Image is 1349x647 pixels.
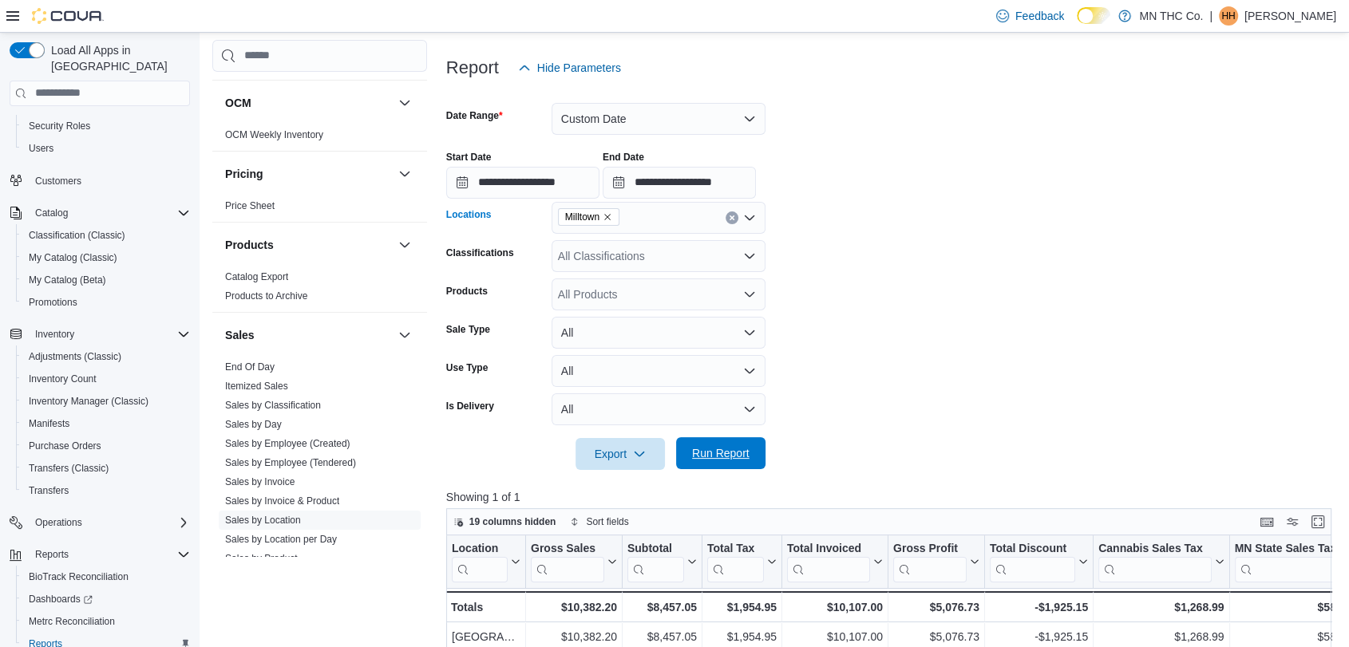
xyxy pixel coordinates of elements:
[22,139,60,158] a: Users
[225,553,298,564] a: Sales by Product
[469,515,556,528] span: 19 columns hidden
[22,436,190,456] span: Purchase Orders
[1308,512,1327,531] button: Enter fullscreen
[225,290,307,302] span: Products to Archive
[16,435,196,457] button: Purchase Orders
[552,103,765,135] button: Custom Date
[16,247,196,269] button: My Catalog (Classic)
[225,534,337,545] a: Sales by Location per Day
[531,598,617,617] div: $10,382.20
[225,237,392,253] button: Products
[225,476,295,487] a: Sales by Invoice
[212,196,427,222] div: Pricing
[603,151,644,164] label: End Date
[22,612,121,631] a: Metrc Reconciliation
[29,513,190,532] span: Operations
[22,226,132,245] a: Classification (Classic)
[212,357,427,632] div: Sales
[225,552,298,565] span: Sales by Product
[743,288,756,301] button: Open list of options
[603,212,612,222] button: Remove Milltown from selection in this group
[22,481,190,500] span: Transfers
[3,202,196,224] button: Catalog
[22,590,190,609] span: Dashboards
[29,440,101,452] span: Purchase Orders
[707,541,764,582] div: Total Tax
[225,457,356,468] a: Sales by Employee (Tendered)
[552,355,765,387] button: All
[22,369,103,389] a: Inventory Count
[16,368,196,390] button: Inventory Count
[225,438,350,449] a: Sales by Employee (Created)
[225,381,288,392] a: Itemized Sales
[627,598,697,617] div: $8,457.05
[22,414,190,433] span: Manifests
[395,93,414,112] button: OCM
[1234,541,1344,556] div: MN State Sales Tax
[395,235,414,254] button: Products
[1139,6,1203,26] p: MN THC Co.
[990,598,1088,617] div: -$1,925.15
[990,627,1088,646] div: -$1,925.15
[586,515,628,528] span: Sort fields
[22,369,190,389] span: Inventory Count
[225,514,301,527] span: Sales by Location
[22,248,190,267] span: My Catalog (Classic)
[225,399,321,412] span: Sales by Classification
[225,361,275,373] a: End Of Day
[990,541,1075,556] div: Total Discount
[1015,8,1064,24] span: Feedback
[893,541,979,582] button: Gross Profit
[1219,6,1238,26] div: Heather Hawkinson
[3,323,196,345] button: Inventory
[676,437,765,469] button: Run Report
[787,541,883,582] button: Total Invoiced
[16,224,196,247] button: Classification (Classic)
[225,129,323,140] a: OCM Weekly Inventory
[29,296,77,309] span: Promotions
[16,610,196,633] button: Metrc Reconciliation
[22,436,108,456] a: Purchase Orders
[16,345,196,368] button: Adjustments (Classic)
[531,541,617,582] button: Gross Sales
[29,462,109,475] span: Transfers (Classic)
[1209,6,1213,26] p: |
[35,175,81,187] span: Customers
[446,58,499,77] h3: Report
[22,293,190,312] span: Promotions
[565,209,599,225] span: Milltown
[22,590,99,609] a: Dashboards
[29,325,81,344] button: Inventory
[32,8,104,24] img: Cova
[29,172,88,191] a: Customers
[743,211,756,224] button: Open list of options
[1098,598,1224,617] div: $1,268.99
[531,541,604,556] div: Gross Sales
[627,627,697,646] div: $8,457.05
[22,270,113,290] a: My Catalog (Beta)
[395,164,414,183] button: Pricing
[1257,512,1276,531] button: Keyboard shortcuts
[537,60,621,76] span: Hide Parameters
[1283,512,1302,531] button: Display options
[212,267,427,312] div: Products
[22,459,190,478] span: Transfers (Classic)
[446,400,494,412] label: Is Delivery
[16,115,196,137] button: Security Roles
[576,438,665,470] button: Export
[225,533,337,546] span: Sales by Location per Day
[35,328,74,341] span: Inventory
[225,200,275,211] a: Price Sheet
[446,151,492,164] label: Start Date
[893,541,967,582] div: Gross Profit
[787,598,883,617] div: $10,107.00
[692,445,750,461] span: Run Report
[29,325,190,344] span: Inventory
[29,395,148,408] span: Inventory Manager (Classic)
[29,373,97,385] span: Inventory Count
[22,139,190,158] span: Users
[29,203,190,223] span: Catalog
